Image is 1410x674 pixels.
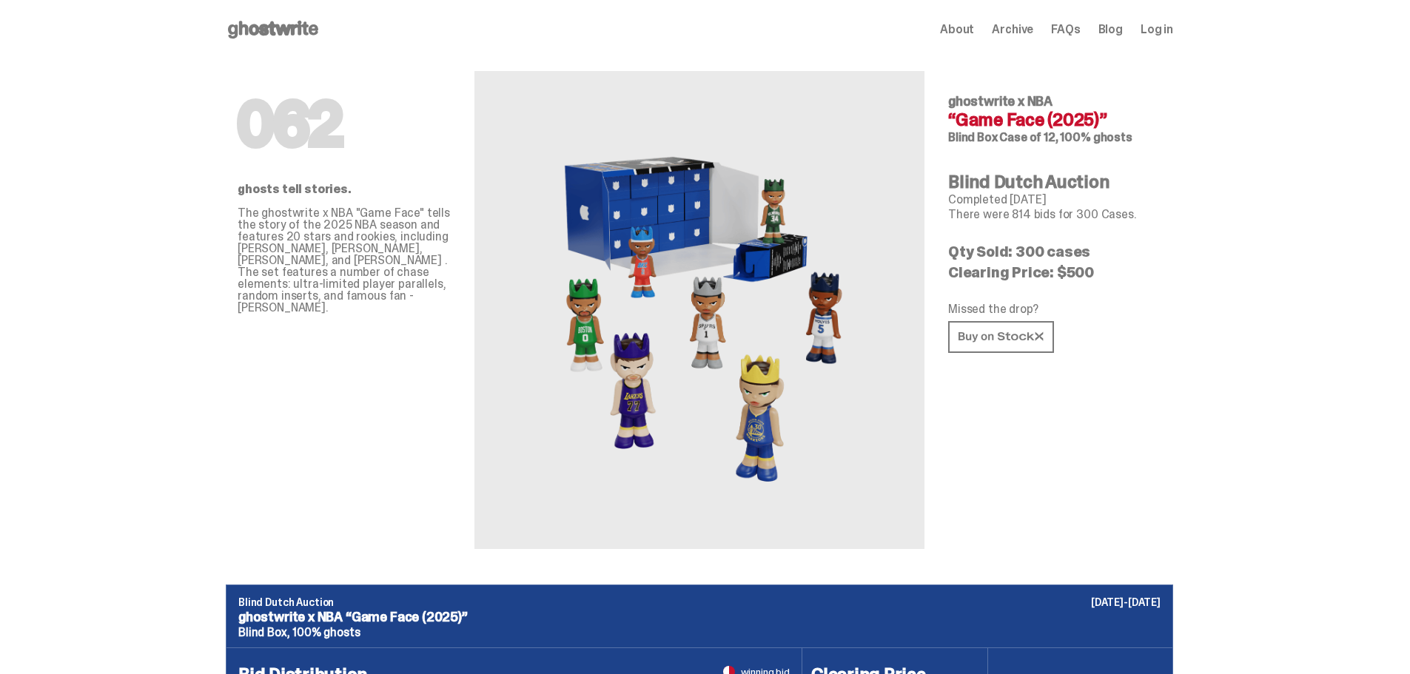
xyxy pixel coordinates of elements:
span: Blind Box [948,129,998,145]
span: Blind Box, [238,624,289,640]
p: Blind Dutch Auction [238,597,1161,607]
p: ghosts tell stories. [238,183,451,195]
span: ghostwrite x NBA [948,92,1053,110]
h1: 062 [238,95,451,154]
span: Case of 12, 100% ghosts [999,129,1132,145]
p: ghostwrite x NBA “Game Face (2025)” [238,610,1161,624]
a: Archive [992,24,1033,36]
img: NBA&ldquo;Game Face (2025)&rdquo; [537,107,862,513]
p: Qty Sold: 300 cases [948,244,1161,259]
p: Completed [DATE] [948,194,1161,206]
a: Log in [1141,24,1173,36]
p: The ghostwrite x NBA "Game Face" tells the story of the 2025 NBA season and features 20 stars and... [238,207,451,314]
p: [DATE]-[DATE] [1091,597,1161,607]
p: Clearing Price: $500 [948,265,1161,280]
a: Blog [1098,24,1123,36]
h4: Blind Dutch Auction [948,173,1161,191]
a: About [940,24,974,36]
p: Missed the drop? [948,303,1161,315]
h4: “Game Face (2025)” [948,111,1161,129]
p: There were 814 bids for 300 Cases. [948,209,1161,220]
a: FAQs [1051,24,1080,36]
span: 100% ghosts [292,624,360,640]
